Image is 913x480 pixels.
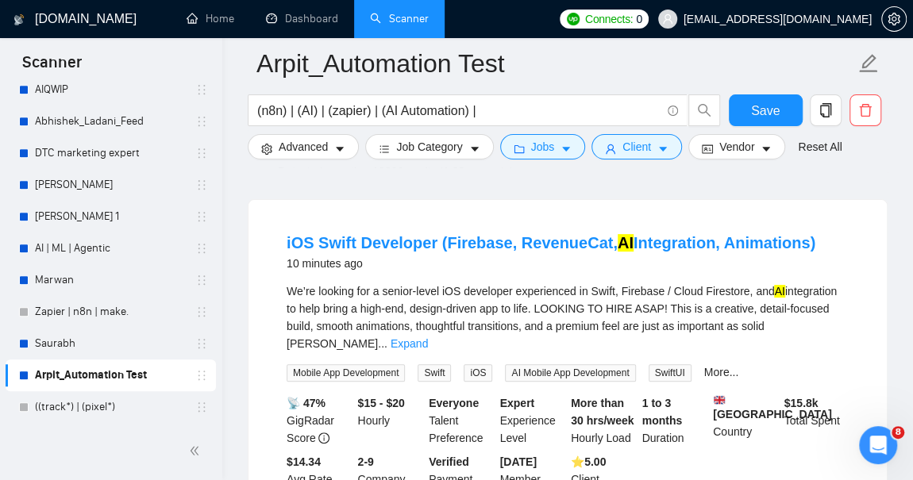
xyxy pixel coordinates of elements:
[704,366,739,378] a: More...
[35,232,186,264] a: AI | ML | Agentic
[571,455,606,468] b: ⭐️ 5.00
[35,264,186,296] a: Marwan
[35,391,186,423] a: ((track*) | (pixel*)
[379,143,390,155] span: bars
[287,282,849,352] div: We’re looking for a senior-level iOS developer experienced in Swift, Firebase / Cloud Firestore, ...
[35,201,186,232] a: [PERSON_NAME] 1
[618,234,634,252] mark: AI
[195,401,208,413] span: holder
[751,101,780,121] span: Save
[266,12,338,25] a: dashboardDashboard
[195,242,208,255] span: holder
[261,143,272,155] span: setting
[500,455,537,468] b: [DATE]
[561,143,572,155] span: caret-down
[702,143,713,155] span: idcard
[396,138,462,156] span: Job Category
[283,394,355,447] div: GigRadar Score
[500,397,535,409] b: Expert
[605,143,616,155] span: user
[784,397,819,409] b: $ 15.8k
[35,169,186,201] a: [PERSON_NAME]
[248,134,359,159] button: settingAdvancedcaret-down
[469,143,480,155] span: caret-down
[358,397,405,409] b: $15 - $20
[859,426,897,464] iframe: Intercom live chat
[810,94,842,126] button: copy
[429,455,469,468] b: Verified
[798,138,842,156] a: Reset All
[195,83,208,96] span: holder
[426,394,497,447] div: Talent Preference
[649,364,691,382] span: SwiftUI
[35,74,186,106] a: AIQWIP
[287,234,815,252] a: iOS Swift Developer (Firebase, RevenueCat,AIIntegration, Animations)
[35,137,186,169] a: DTC marketing expert
[256,44,855,83] input: Scanner name...
[850,103,880,117] span: delete
[892,426,904,439] span: 8
[719,138,754,156] span: Vendor
[195,274,208,286] span: holder
[195,115,208,128] span: holder
[881,6,907,32] button: setting
[713,394,832,420] b: [GEOGRAPHIC_DATA]
[429,397,479,409] b: Everyone
[287,254,815,273] div: 10 minutes ago
[378,337,387,350] span: ...
[657,143,668,155] span: caret-down
[464,364,492,382] span: iOS
[591,134,682,159] button: userClientcaret-down
[279,138,328,156] span: Advanced
[355,394,426,447] div: Hourly
[365,134,493,159] button: barsJob Categorycaret-down
[571,397,634,427] b: More than 30 hrs/week
[639,394,711,447] div: Duration
[662,13,673,25] span: user
[668,106,678,116] span: info-circle
[10,51,94,84] span: Scanner
[688,94,720,126] button: search
[729,94,803,126] button: Save
[35,328,186,359] a: Saurabh
[195,147,208,159] span: holder
[849,94,881,126] button: delete
[568,394,639,447] div: Hourly Load
[391,337,428,350] a: Expand
[881,13,907,25] a: setting
[287,397,326,409] b: 📡 47%
[636,10,642,28] span: 0
[195,210,208,223] span: holder
[195,179,208,191] span: holder
[195,305,208,318] span: holder
[622,138,651,156] span: Client
[257,101,661,121] input: Search Freelance Jobs...
[35,359,186,391] a: Arpit_Automation Test
[287,455,321,468] b: $14.34
[774,285,784,298] mark: AI
[781,394,853,447] div: Total Spent
[497,394,568,447] div: Experience Level
[642,397,683,427] b: 1 to 3 months
[688,134,785,159] button: idcardVendorcaret-down
[418,364,451,382] span: Swift
[567,13,580,25] img: upwork-logo.png
[370,12,429,25] a: searchScanner
[858,53,879,74] span: edit
[531,138,555,156] span: Jobs
[318,432,329,444] span: info-circle
[358,455,374,468] b: 2-9
[710,394,781,447] div: Country
[689,103,719,117] span: search
[882,13,906,25] span: setting
[714,394,725,405] img: 🇬🇧
[585,10,633,28] span: Connects:
[195,369,208,382] span: holder
[514,143,525,155] span: folder
[195,337,208,350] span: holder
[334,143,345,155] span: caret-down
[35,106,186,137] a: Abhishek_Ladani_Feed
[505,364,635,382] span: AI Mobile App Development
[13,7,25,33] img: logo
[761,143,772,155] span: caret-down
